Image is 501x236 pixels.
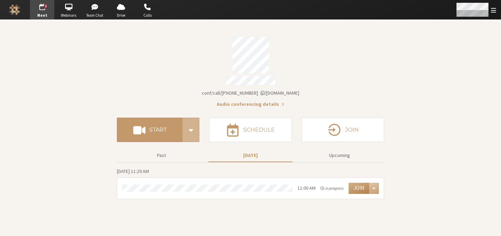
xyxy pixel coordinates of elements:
iframe: Chat [484,218,496,231]
img: Iotum [9,5,20,15]
button: Copy my meeting room linkCopy my meeting room link [202,89,299,97]
button: Start [117,118,183,142]
button: Past [119,149,204,162]
em: in progress [320,185,344,191]
button: Join [349,183,369,194]
button: Upcoming [297,149,382,162]
h4: Join [345,127,359,133]
h4: Start [149,127,167,133]
div: 1 [44,4,48,9]
button: [DATE] [208,149,293,162]
span: Drive [109,13,133,18]
span: Meet [30,13,54,18]
button: Join [302,118,384,142]
span: Copy my meeting room link [202,90,299,96]
section: Today's Meetings [117,167,384,199]
div: Start conference options [183,118,199,142]
button: Schedule [209,118,292,142]
span: [DATE] 11:29 AM [117,168,149,174]
span: Team Chat [83,13,107,18]
span: Calls [135,13,160,18]
h4: Schedule [243,127,275,133]
button: Audio conferencing details [217,101,284,108]
section: Account details [117,32,384,108]
div: 11:00 AM [297,184,316,192]
span: Webinars [56,13,81,18]
div: Open menu [369,183,379,194]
